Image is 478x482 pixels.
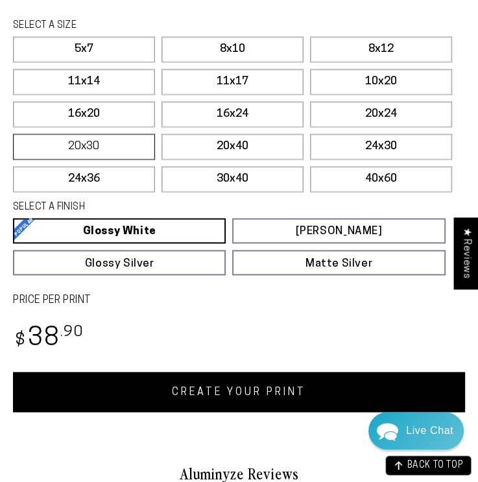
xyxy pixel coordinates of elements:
label: 20x30 [13,134,155,160]
sup: .90 [60,324,84,339]
label: 24x36 [13,166,155,192]
label: 8x10 [161,36,304,62]
label: 11x14 [13,69,155,95]
label: 24x30 [310,134,452,160]
legend: SELECT A SIZE [13,19,279,33]
label: 16x20 [13,101,155,127]
a: Glossy White [13,218,226,243]
a: CREATE YOUR PRINT [13,372,465,412]
bdi: 38 [13,326,84,351]
div: Contact Us Directly [406,412,453,450]
a: Glossy Silver [13,250,226,275]
label: 5x7 [13,36,155,62]
div: Chat widget toggle [368,412,464,450]
label: 40x60 [310,166,452,192]
label: 16x24 [161,101,304,127]
a: Matte Silver [232,250,445,275]
label: 11x17 [161,69,304,95]
span: $ [15,331,26,349]
label: PRICE PER PRINT [13,293,465,307]
label: 8x12 [310,36,452,62]
label: 20x24 [310,101,452,127]
label: 10x20 [310,69,452,95]
div: Click to open Judge.me floating reviews tab [454,217,478,289]
label: 30x40 [161,166,304,192]
span: BACK TO TOP [407,461,463,470]
label: 20x40 [161,134,304,160]
legend: SELECT A FINISH [13,200,279,215]
a: [PERSON_NAME] [232,218,445,243]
